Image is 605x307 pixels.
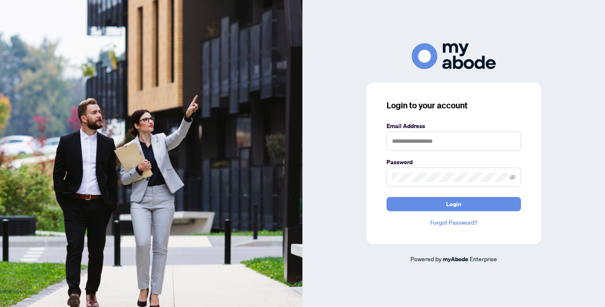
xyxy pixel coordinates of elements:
span: eye-invisible [510,174,516,180]
a: myAbode [443,255,468,264]
a: Forgot Password? [387,218,521,227]
img: ma-logo [412,43,496,69]
span: Powered by [410,255,442,262]
label: Email Address [387,121,521,131]
label: Password [387,157,521,167]
span: Enterprise [470,255,497,262]
span: Login [446,197,461,211]
button: Login [387,197,521,211]
h3: Login to your account [387,100,521,111]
